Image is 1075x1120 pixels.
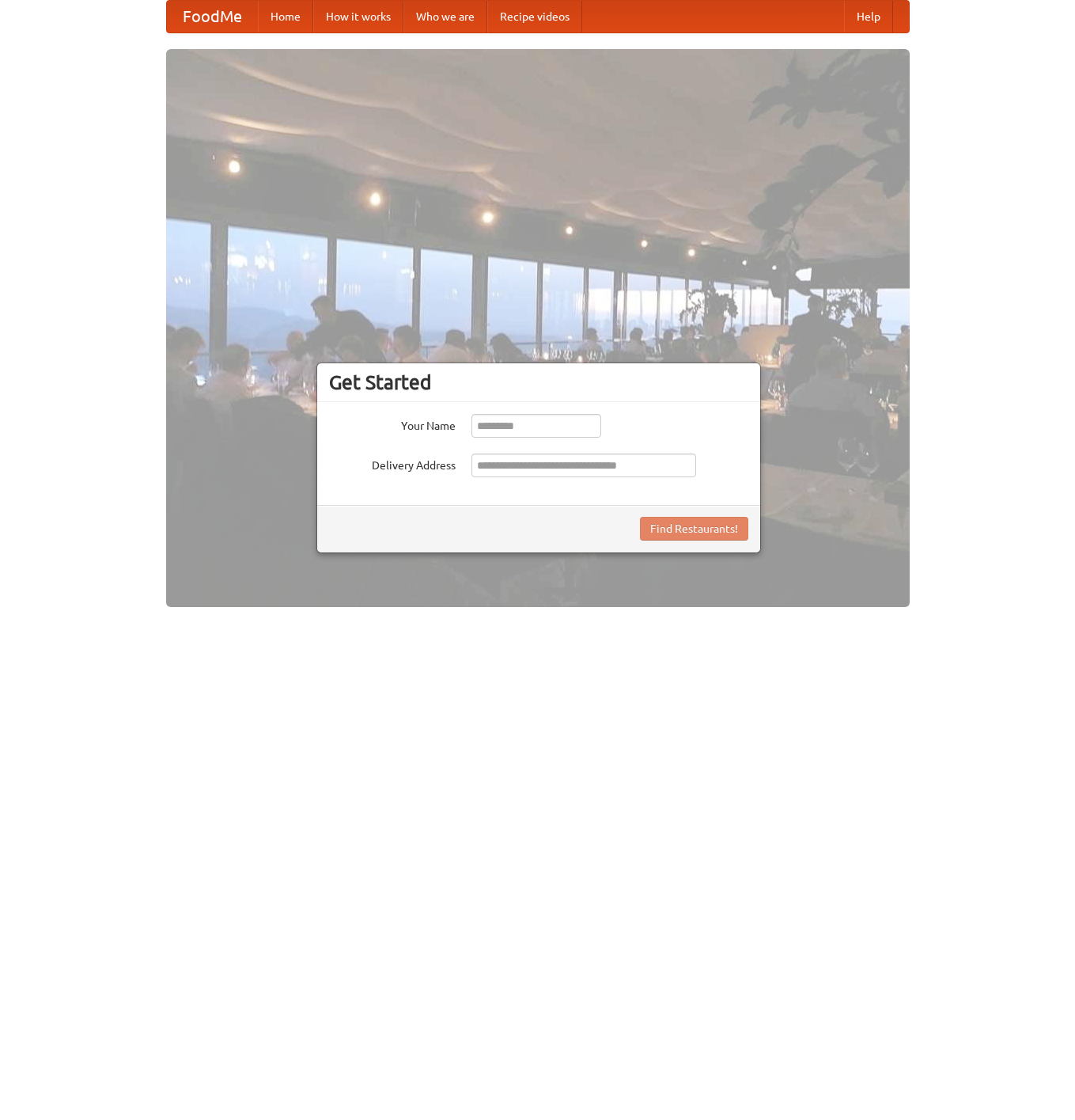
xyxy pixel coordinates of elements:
[167,1,258,32] a: FoodMe
[329,454,456,473] label: Delivery Address
[258,1,313,32] a: Home
[844,1,893,32] a: Help
[329,414,456,434] label: Your Name
[329,370,748,394] h3: Get Started
[640,517,748,541] button: Find Restaurants!
[487,1,582,32] a: Recipe videos
[313,1,403,32] a: How it works
[403,1,487,32] a: Who we are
